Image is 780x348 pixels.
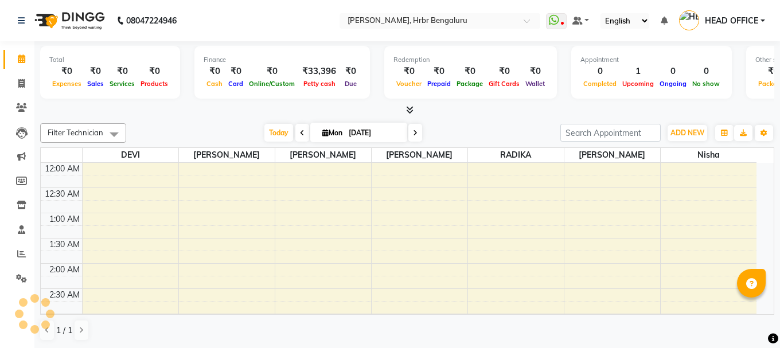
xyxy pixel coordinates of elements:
span: Expenses [49,80,84,88]
span: Online/Custom [246,80,298,88]
input: 2025-09-01 [345,124,403,142]
span: Gift Cards [486,80,522,88]
span: Sales [84,80,107,88]
span: [PERSON_NAME] [179,148,275,162]
div: Finance [204,55,361,65]
input: Search Appointment [560,124,661,142]
div: 1:00 AM [47,213,82,225]
div: Total [49,55,171,65]
span: ADD NEW [670,128,704,137]
div: 3:00 AM [47,314,82,326]
span: [PERSON_NAME] [372,148,467,162]
button: ADD NEW [668,125,707,141]
span: Today [264,124,293,142]
span: DEVI [83,148,178,162]
span: 1 / 1 [56,324,72,337]
span: Filter Technician [48,128,103,137]
b: 08047224946 [126,5,177,37]
span: Voucher [393,80,424,88]
span: HEAD OFFICE [705,15,758,27]
span: Package [454,80,486,88]
div: ₹0 [454,65,486,78]
span: Mon [319,128,345,137]
span: [PERSON_NAME] [564,148,660,162]
div: ₹0 [486,65,522,78]
span: Petty cash [301,80,338,88]
div: 1:30 AM [47,238,82,251]
div: 12:30 AM [42,188,82,200]
span: Products [138,80,171,88]
div: ₹0 [138,65,171,78]
span: Services [107,80,138,88]
span: nisha [661,148,757,162]
div: 2:00 AM [47,264,82,276]
span: [PERSON_NAME] [275,148,371,162]
div: ₹0 [225,65,246,78]
span: Wallet [522,80,548,88]
span: Cash [204,80,225,88]
span: No show [689,80,723,88]
span: Upcoming [619,80,657,88]
div: ₹0 [84,65,107,78]
div: 1 [619,65,657,78]
div: 12:00 AM [42,163,82,175]
div: ₹0 [424,65,454,78]
div: ₹0 [393,65,424,78]
div: 0 [689,65,723,78]
span: Prepaid [424,80,454,88]
div: Redemption [393,55,548,65]
div: ₹0 [49,65,84,78]
div: ₹0 [204,65,225,78]
div: Appointment [580,55,723,65]
div: 0 [657,65,689,78]
span: RADIKA [468,148,564,162]
div: ₹0 [246,65,298,78]
div: 2:30 AM [47,289,82,301]
span: Completed [580,80,619,88]
span: Due [342,80,360,88]
img: HEAD OFFICE [679,10,699,30]
div: ₹0 [107,65,138,78]
div: ₹0 [341,65,361,78]
img: logo [29,5,108,37]
div: ₹0 [522,65,548,78]
div: 0 [580,65,619,78]
span: Ongoing [657,80,689,88]
span: Card [225,80,246,88]
div: ₹33,396 [298,65,341,78]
